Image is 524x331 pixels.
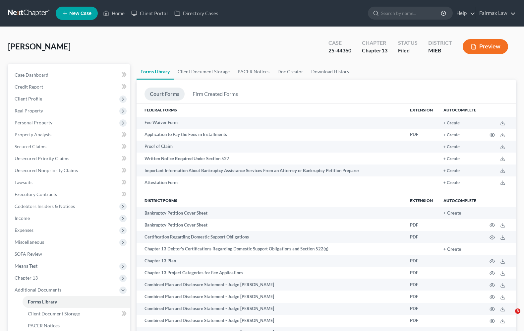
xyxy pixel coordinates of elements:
a: Forms Library [137,64,174,80]
td: Combined Plan and Disclosure Statement - Judge [PERSON_NAME] [137,315,405,327]
div: Chapter [362,47,387,54]
span: Expenses [15,227,33,233]
span: Personal Property [15,120,52,125]
span: Property Analysis [15,132,51,137]
td: Chapter 13 Debtor's Certifications Regarding Domestic Support Obligations and Section 522(q) [137,243,405,255]
button: + Create [443,157,460,161]
th: Federal Forms [137,103,405,117]
td: Fee Waiver Form [137,117,405,129]
span: Unsecured Nonpriority Claims [15,167,78,173]
a: Directory Cases [171,7,222,19]
a: Credit Report [9,81,130,93]
td: Bankruptcy Petition Cover Sheet [137,207,405,219]
td: Application to Pay the Fees in Installments [137,129,405,141]
a: Firm Created Forms [187,88,243,100]
button: + Create [443,181,460,185]
td: Bankruptcy Petition Cover Sheet [137,219,405,231]
td: Written Notice Required Under Section 527 [137,153,405,165]
span: 3 [515,308,520,314]
span: Executory Contracts [15,191,57,197]
td: Certification Regarding Domestic Support Obligations [137,231,405,243]
span: Codebtors Insiders & Notices [15,203,75,209]
span: Means Test [15,263,37,269]
td: Proof of Claim [137,141,405,153]
th: Autocomplete [438,194,482,207]
button: Preview [463,39,508,54]
button: + Create [443,211,461,216]
td: PDF [405,255,438,267]
td: Chapter 13 Plan [137,255,405,267]
td: Combined Plan and Disclosure Statement - Judge [PERSON_NAME] [137,291,405,302]
a: Download History [307,64,353,80]
th: Extension [405,103,438,117]
span: Client Profile [15,96,42,101]
span: Credit Report [15,84,43,90]
a: Help [453,7,475,19]
td: PDF [405,291,438,302]
td: Combined Plan and Disclosure Statement - Judge [PERSON_NAME] [137,279,405,291]
span: Forms Library [28,299,57,304]
td: PDF [405,219,438,231]
span: New Case [69,11,91,16]
th: District forms [137,194,405,207]
a: Unsecured Priority Claims [9,153,130,165]
a: Fairmax Law [476,7,516,19]
a: Client Document Storage [174,64,234,80]
button: + Create [443,133,460,137]
a: Doc Creator [273,64,307,80]
div: MIEB [428,47,452,54]
span: Additional Documents [15,287,61,293]
a: Lawsuits [9,176,130,188]
input: Search by name... [381,7,442,19]
a: PACER Notices [234,64,273,80]
span: Case Dashboard [15,72,48,78]
a: Unsecured Nonpriority Claims [9,165,130,176]
button: + Create [443,121,460,125]
span: Unsecured Priority Claims [15,156,69,161]
div: Status [398,39,418,47]
a: Client Document Storage [23,308,130,320]
td: PDF [405,231,438,243]
td: Attestation Form [137,176,405,188]
span: Client Document Storage [28,311,80,316]
div: Chapter [362,39,387,47]
a: Case Dashboard [9,69,130,81]
span: Real Property [15,108,43,113]
span: [PERSON_NAME] [8,41,71,51]
span: SOFA Review [15,251,42,257]
span: Chapter 13 [15,275,38,281]
a: Property Analysis [9,129,130,141]
th: Autocomplete [438,103,482,117]
button: + Create [443,169,460,173]
a: Executory Contracts [9,188,130,200]
td: PDF [405,303,438,315]
a: Forms Library [23,296,130,308]
button: + Create [443,145,460,149]
th: Extension [405,194,438,207]
td: Chapter 13 Project Categories for Fee Applications [137,267,405,279]
span: Income [15,215,30,221]
button: + Create [443,247,461,252]
div: Case [328,39,351,47]
a: SOFA Review [9,248,130,260]
a: Secured Claims [9,141,130,153]
div: 25-44360 [328,47,351,54]
a: Court Forms [145,88,185,100]
td: Combined Plan and Disclosure Statement - Judge [PERSON_NAME] [137,303,405,315]
a: Home [100,7,128,19]
td: PDF [405,315,438,327]
td: PDF [405,279,438,291]
iframe: Intercom live chat [501,308,517,324]
td: Important Information About Bankruptcy Assistance Services From an Attorney or Bankruptcy Petitio... [137,165,405,176]
span: Miscellaneous [15,239,44,245]
div: Filed [398,47,418,54]
span: Secured Claims [15,144,46,149]
span: 13 [381,47,387,53]
a: Client Portal [128,7,171,19]
span: Lawsuits [15,179,32,185]
div: District [428,39,452,47]
div: PDF [410,131,433,138]
span: PACER Notices [28,323,60,328]
td: PDF [405,267,438,279]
